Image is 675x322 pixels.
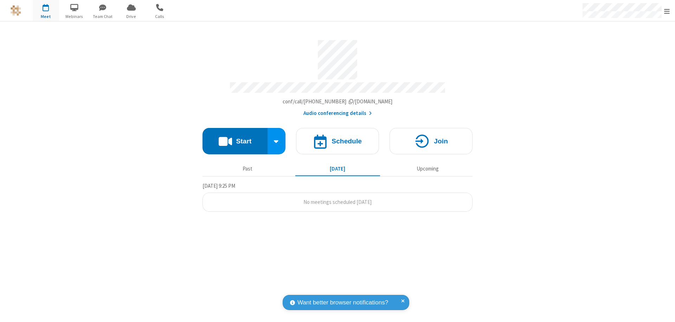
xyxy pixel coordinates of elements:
[268,128,286,154] div: Start conference options
[434,138,448,144] h4: Join
[202,182,472,212] section: Today's Meetings
[283,98,393,105] span: Copy my meeting room link
[202,35,472,117] section: Account details
[296,128,379,154] button: Schedule
[118,13,144,20] span: Drive
[205,162,290,175] button: Past
[202,182,235,189] span: [DATE] 9:25 PM
[90,13,116,20] span: Team Chat
[202,128,268,154] button: Start
[61,13,88,20] span: Webinars
[33,13,59,20] span: Meet
[236,138,251,144] h4: Start
[303,199,372,205] span: No meetings scheduled [DATE]
[147,13,173,20] span: Calls
[295,162,380,175] button: [DATE]
[332,138,362,144] h4: Schedule
[390,128,472,154] button: Join
[283,98,393,106] button: Copy my meeting room linkCopy my meeting room link
[11,5,21,16] img: QA Selenium DO NOT DELETE OR CHANGE
[303,109,372,117] button: Audio conferencing details
[385,162,470,175] button: Upcoming
[297,298,388,307] span: Want better browser notifications?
